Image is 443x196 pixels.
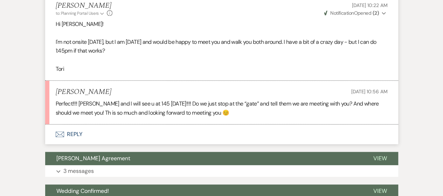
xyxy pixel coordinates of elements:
[372,10,379,16] strong: ( 2 )
[45,152,362,165] button: [PERSON_NAME] Agreement
[56,1,113,10] h5: [PERSON_NAME]
[56,88,111,96] h5: [PERSON_NAME]
[63,167,94,176] p: 3 messages
[56,11,99,16] span: to: Planning Portal Users
[56,10,105,16] button: to: Planning Portal Users
[56,65,388,74] p: Tori
[373,155,387,162] span: View
[373,187,387,195] span: View
[45,124,398,144] button: Reply
[56,155,130,162] span: [PERSON_NAME] Agreement
[324,10,379,16] span: Opened
[56,20,388,29] p: Hi [PERSON_NAME]!
[362,152,398,165] button: View
[56,187,109,195] span: Wedding Confirmed!
[56,38,388,55] p: I'm not onsite [DATE], but I am [DATE] and would be happy to meet you and walk you both around. I...
[351,88,388,95] span: [DATE] 10:56 AM
[45,165,398,177] button: 3 messages
[56,99,388,117] p: Perfect!!!! [PERSON_NAME] and I will see u at 145 [DATE]!!!! Do we just stop at the “gate” and te...
[352,2,388,8] span: [DATE] 10:22 AM
[330,10,354,16] span: Notification
[323,9,388,17] button: NotificationOpened (2)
